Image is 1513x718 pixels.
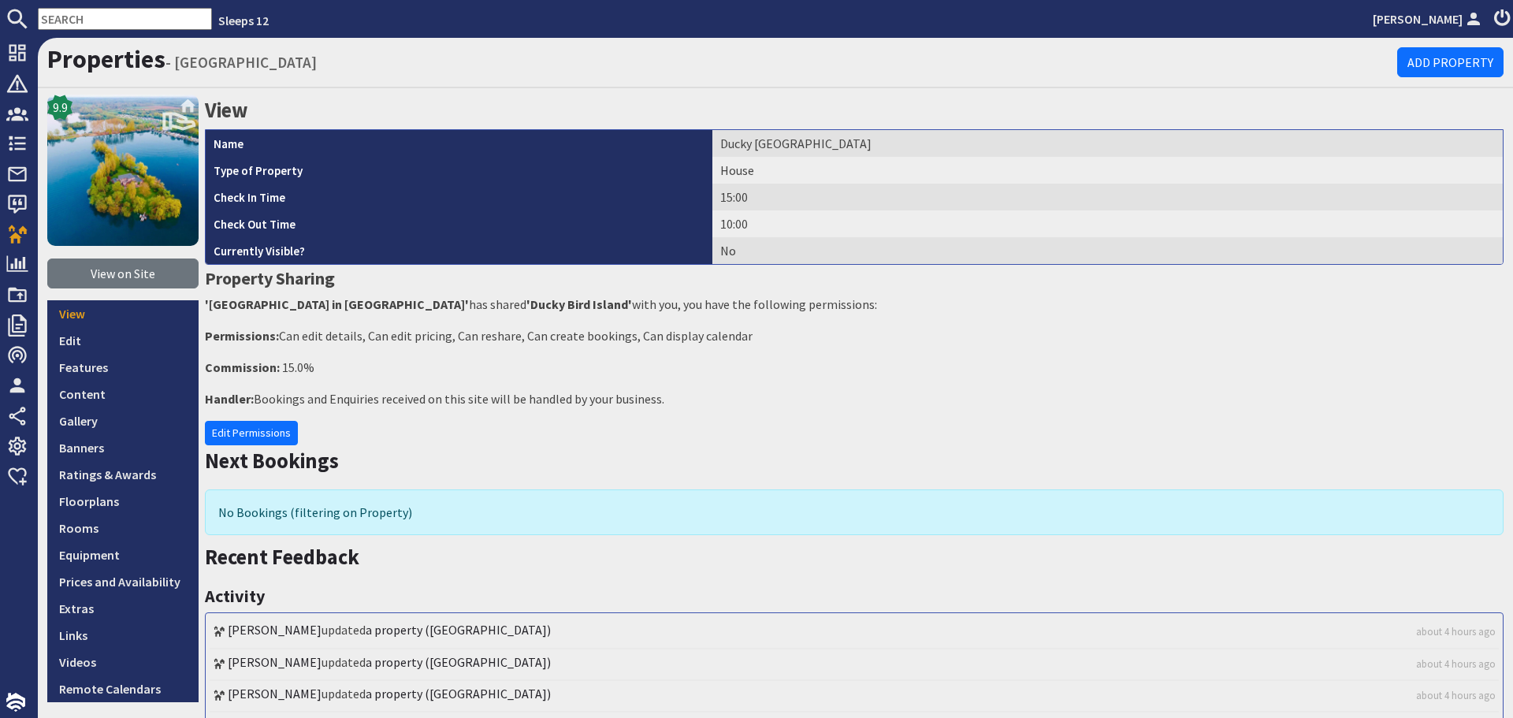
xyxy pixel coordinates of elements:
li: updated [210,617,1499,649]
strong: Permissions: [205,328,279,344]
a: a property ([GEOGRAPHIC_DATA]) [366,622,551,638]
a: Recent Feedback [205,544,359,570]
a: Videos [47,649,199,675]
a: Next Bookings [205,448,339,474]
a: Activity [205,585,265,607]
a: Sleeps 12 [218,13,269,28]
a: Equipment [47,541,199,568]
a: Ducky Bird Island's icon9.9 [47,95,199,246]
img: staytech_i_w-64f4e8e9ee0a9c174fd5317b4b171b261742d2d393467e5bdba4413f4f884c10.svg [6,693,25,712]
th: Currently Visible? [206,237,712,264]
a: about 4 hours ago [1416,657,1496,671]
strong: Commission: [205,359,280,375]
a: [PERSON_NAME] [1373,9,1485,28]
a: Prices and Availability [47,568,199,595]
a: Ratings & Awards [47,461,199,488]
a: Content [47,381,199,407]
a: Properties [47,43,165,75]
strong: Handler: [205,391,254,407]
a: [PERSON_NAME] [228,654,322,670]
a: about 4 hours ago [1416,688,1496,703]
th: Name [206,130,712,157]
a: a property ([GEOGRAPHIC_DATA]) [366,686,551,701]
span: 15.0% [282,359,314,375]
a: Floorplans [47,488,199,515]
a: Features [47,354,199,381]
a: a property ([GEOGRAPHIC_DATA]) [366,654,551,670]
td: House [712,157,1503,184]
a: View on Site [47,259,199,288]
a: Extras [47,595,199,622]
a: about 4 hours ago [1416,624,1496,639]
strong: '[GEOGRAPHIC_DATA] in [GEOGRAPHIC_DATA]' [205,296,469,312]
th: Check Out Time [206,210,712,237]
li: updated [210,649,1499,681]
th: Type of Property [206,157,712,184]
th: Check In Time [206,184,712,210]
span: 9.9 [53,98,68,117]
td: Ducky [GEOGRAPHIC_DATA] [712,130,1503,157]
li: updated [210,681,1499,712]
a: Remote Calendars [47,675,199,702]
strong: 'Ducky Bird Island' [526,296,632,312]
a: Banners [47,434,199,461]
h2: View [205,95,1504,126]
a: Rooms [47,515,199,541]
p: Can edit details, Can edit pricing, Can reshare, Can create bookings, Can display calendar [205,326,1504,345]
a: Edit Permissions [205,421,298,445]
a: Add Property [1397,47,1504,77]
a: Links [47,622,199,649]
img: Ducky Bird Island's icon [47,95,199,246]
p: Bookings and Enquiries received on this site will be handled by your business. [205,389,1504,408]
h3: Property Sharing [205,265,1504,292]
td: 15:00 [712,184,1503,210]
a: Gallery [47,407,199,434]
td: 10:00 [712,210,1503,237]
div: No Bookings (filtering on Property) [205,489,1504,535]
td: No [712,237,1503,264]
a: View [47,300,199,327]
a: [PERSON_NAME] [228,686,322,701]
small: - [GEOGRAPHIC_DATA] [165,53,317,72]
input: SEARCH [38,8,212,30]
p: has shared with you, you have the following permissions: [205,295,1504,314]
a: Edit [47,327,199,354]
a: [PERSON_NAME] [228,622,322,638]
